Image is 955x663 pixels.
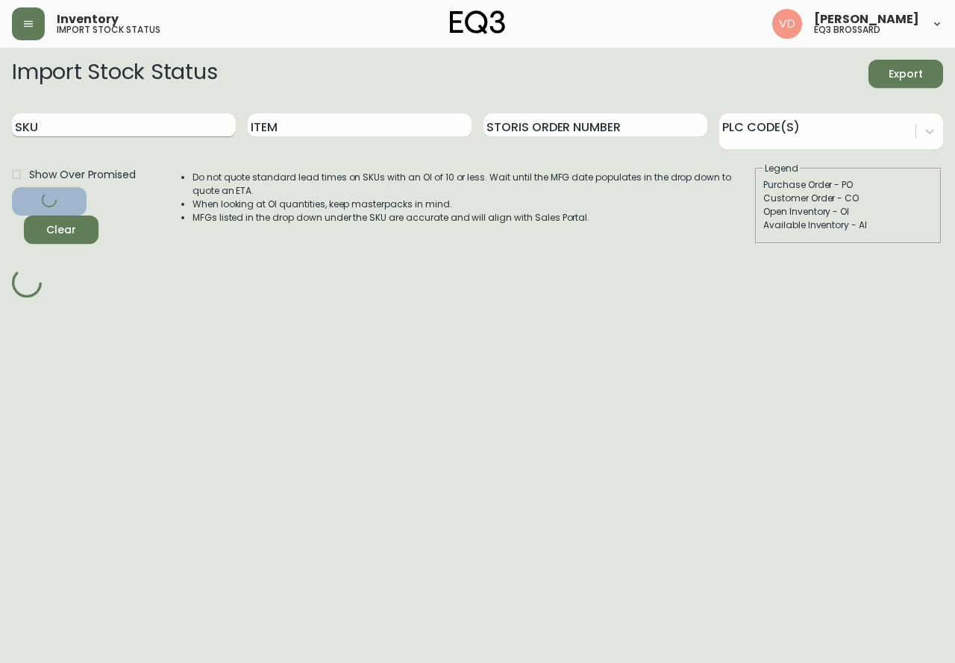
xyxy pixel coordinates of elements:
[192,211,754,224] li: MFGs listed in the drop down under the SKU are accurate and will align with Sales Portal.
[868,60,943,88] button: Export
[763,205,933,219] div: Open Inventory - OI
[763,219,933,232] div: Available Inventory - AI
[763,162,800,175] legend: Legend
[763,178,933,192] div: Purchase Order - PO
[29,167,136,183] span: Show Over Promised
[814,13,919,25] span: [PERSON_NAME]
[192,171,754,198] li: Do not quote standard lead times on SKUs with an OI of 10 or less. Wait until the MFG date popula...
[36,221,87,239] span: Clear
[772,9,802,39] img: 34cbe8de67806989076631741e6a7c6b
[57,25,160,34] h5: import stock status
[12,60,217,88] h2: Import Stock Status
[814,25,880,34] h5: eq3 brossard
[450,10,505,34] img: logo
[763,192,933,205] div: Customer Order - CO
[57,13,119,25] span: Inventory
[192,198,754,211] li: When looking at OI quantities, keep masterpacks in mind.
[24,216,98,244] button: Clear
[880,65,931,84] span: Export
